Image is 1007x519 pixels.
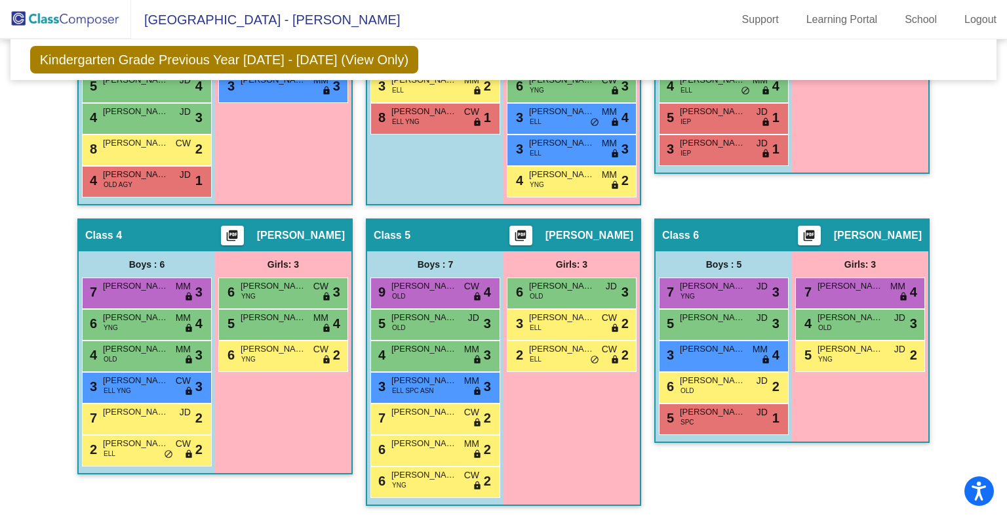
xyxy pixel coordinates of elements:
span: lock [473,418,482,428]
span: 6 [375,442,385,457]
span: 1 [195,171,203,190]
span: 1 [772,108,780,127]
span: 3 [910,314,917,333]
span: 3 [333,76,340,96]
span: [PERSON_NAME] [103,405,168,419]
span: lock [761,149,770,159]
span: 2 [910,345,917,365]
span: lock [473,86,482,96]
span: 2 [484,76,491,96]
span: 4 [333,314,340,333]
span: 4 [910,282,917,302]
span: 6 [513,79,523,93]
span: ELL [530,148,542,158]
span: MM [313,311,328,325]
button: Print Students Details [798,226,821,245]
span: lock [184,323,193,334]
span: lock [184,386,193,397]
span: lock [322,292,331,302]
span: ELL YNG [104,386,131,396]
span: lock [610,117,620,128]
span: [PERSON_NAME] [391,343,457,356]
span: 3 [484,314,491,333]
span: [PERSON_NAME] [529,136,595,150]
span: [PERSON_NAME] [680,374,745,387]
span: do_not_disturb_alt [590,117,599,128]
div: Boys : 6 [79,251,215,278]
div: Boys : 5 [656,251,792,278]
span: 3 [484,377,491,396]
span: 4 [375,348,385,362]
span: 7 [663,285,674,299]
span: CW [464,280,479,293]
span: [PERSON_NAME] [545,229,633,242]
span: IEP [681,148,691,158]
span: 6 [513,285,523,299]
span: 2 [484,440,491,459]
span: 4 [87,173,97,188]
span: lock [322,355,331,365]
span: JD [757,311,768,325]
span: MM [890,280,905,293]
span: [PERSON_NAME] [391,437,457,450]
span: [PERSON_NAME] [391,311,457,324]
span: 3 [772,314,780,333]
span: lock [610,355,620,365]
span: [PERSON_NAME]- [103,374,168,387]
span: lock [761,86,770,96]
span: 4 [195,76,203,96]
span: 2 [622,345,629,365]
span: 4 [195,314,203,333]
span: [PERSON_NAME] [680,405,745,419]
span: JD [757,105,768,119]
span: [PERSON_NAME] [241,311,306,324]
span: 5 [663,411,674,425]
span: OLD [104,354,117,364]
span: 1 [484,108,491,127]
span: OLD [818,323,832,333]
span: 6 [663,379,674,394]
span: lock [473,481,482,491]
span: Kindergarten Grade Previous Year [DATE] - [DATE] (View Only) [30,46,418,73]
span: lock [610,180,620,191]
a: Support [732,9,789,30]
span: MM [753,343,768,356]
mat-icon: picture_as_pdf [801,229,817,247]
span: 5 [663,316,674,331]
span: 2 [195,440,203,459]
span: 6 [375,474,385,488]
span: 5 [87,79,97,93]
span: YNG [681,291,695,301]
span: [PERSON_NAME] [529,105,595,118]
mat-icon: picture_as_pdf [513,229,528,247]
span: lock [473,292,482,302]
span: lock [184,292,193,302]
span: YNG [241,354,256,364]
a: Logout [954,9,1007,30]
span: [PERSON_NAME] [680,136,745,150]
span: CW [464,468,479,482]
span: MM [176,311,191,325]
span: 4 [772,76,780,96]
span: MM [464,343,479,356]
span: ELL [681,85,692,95]
span: YNG [104,323,118,333]
span: 2 [622,314,629,333]
span: OLD [392,323,406,333]
span: OLD [681,386,694,396]
span: do_not_disturb_alt [590,355,599,365]
span: [PERSON_NAME] [680,343,745,356]
span: 3 [224,79,235,93]
span: 6 [224,348,235,362]
span: CW [464,405,479,419]
span: 5 [801,348,812,362]
span: 4 [87,348,97,362]
span: JD [180,405,191,419]
span: [PERSON_NAME] [PERSON_NAME] [680,280,745,293]
span: ELL SPC ASN [392,386,434,396]
span: 3 [513,142,523,156]
span: ELL [392,85,404,95]
span: do_not_disturb_alt [741,86,750,96]
span: [PERSON_NAME] [680,105,745,118]
span: YNG [530,85,544,95]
